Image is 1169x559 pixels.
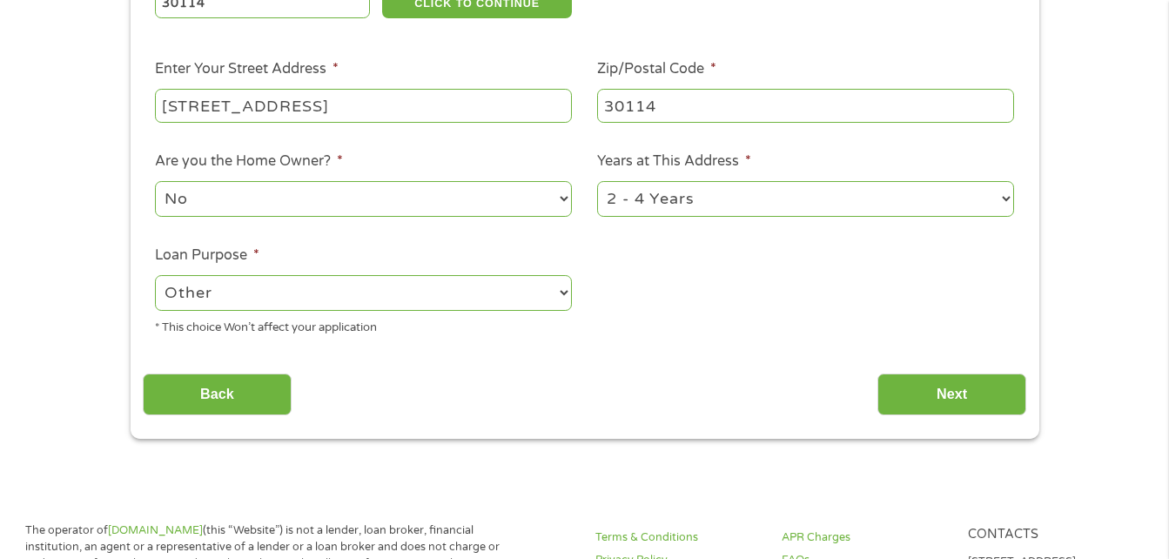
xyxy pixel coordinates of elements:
label: Zip/Postal Code [597,60,716,78]
input: 1 Main Street [155,89,572,122]
h4: Contacts [968,527,1133,543]
label: Years at This Address [597,152,751,171]
label: Are you the Home Owner? [155,152,343,171]
input: Back [143,374,292,416]
a: [DOMAIN_NAME] [108,523,203,537]
input: Next [877,374,1026,416]
label: Enter Your Street Address [155,60,339,78]
label: Loan Purpose [155,246,259,265]
div: * This choice Won’t affect your application [155,313,572,337]
a: APR Charges [782,529,947,546]
a: Terms & Conditions [595,529,761,546]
